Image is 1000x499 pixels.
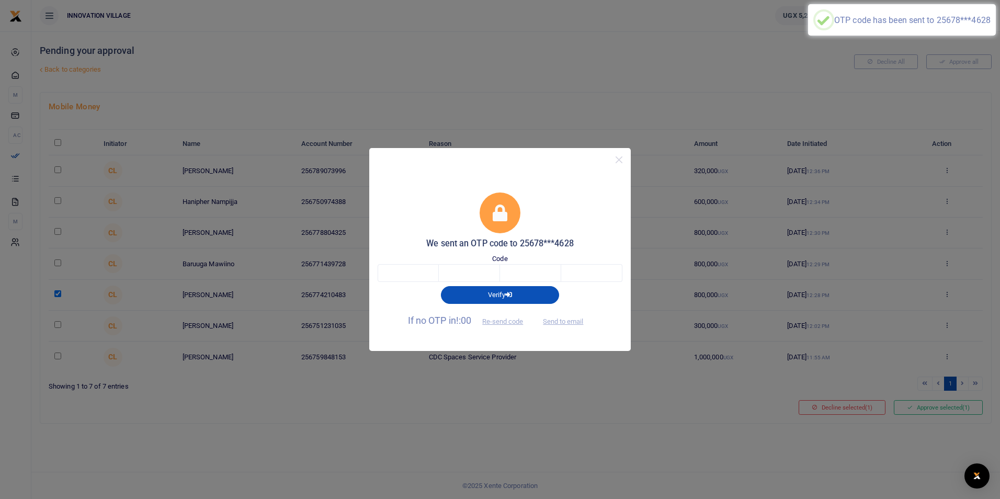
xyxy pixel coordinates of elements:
[834,15,991,25] div: OTP code has been sent to 25678***4628
[456,315,471,326] span: !:00
[378,239,622,249] h5: We sent an OTP code to 25678***4628
[611,152,627,167] button: Close
[492,254,507,264] label: Code
[964,463,990,489] div: Open Intercom Messenger
[441,286,559,304] button: Verify
[408,315,532,326] span: If no OTP in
